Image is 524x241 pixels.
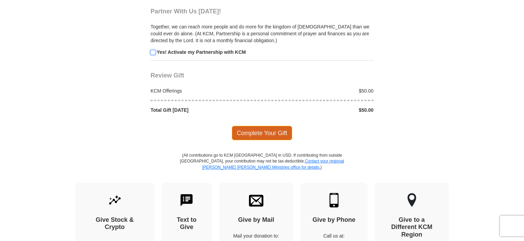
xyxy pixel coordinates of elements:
p: Call us at: [312,232,356,239]
div: $50.00 [262,107,377,113]
a: Contact your regional [PERSON_NAME] [PERSON_NAME] Ministries office for details. [202,159,344,169]
div: Total Gift [DATE] [147,107,262,113]
img: envelope.svg [249,193,263,207]
img: other-region [407,193,417,207]
span: Review Gift [151,72,184,79]
h4: Give by Mail [231,216,281,224]
h4: Give Stock & Crypto [87,216,142,231]
span: Complete Your Gift [232,126,293,140]
div: $50.00 [262,87,377,94]
div: KCM Offerings [147,87,262,94]
p: Together, we can reach more people and do more for the kingdom of [DEMOGRAPHIC_DATA] than we coul... [151,23,373,44]
h4: Text to Give [174,216,200,231]
span: Partner With Us [DATE]! [151,8,221,15]
p: Mail your donation to: [231,232,281,239]
p: (All contributions go to KCM [GEOGRAPHIC_DATA] in USD. If contributing from outside [GEOGRAPHIC_D... [180,153,344,182]
img: mobile.svg [327,193,341,207]
h4: Give by Phone [312,216,356,224]
img: text-to-give.svg [179,193,194,207]
img: give-by-stock.svg [108,193,122,207]
strong: Yes! Activate my Partnership with KCM [157,49,246,55]
h4: Give to a Different KCM Region [387,216,437,239]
